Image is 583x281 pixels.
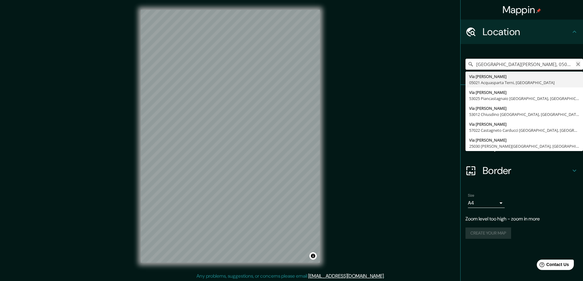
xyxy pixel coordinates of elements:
div: 53012 Chiusdino [GEOGRAPHIC_DATA], [GEOGRAPHIC_DATA] [469,111,579,117]
p: Any problems, suggestions, or concerns please email . [196,272,385,280]
canvas: Map [141,10,320,263]
a: [EMAIL_ADDRESS][DOMAIN_NAME] [308,273,384,279]
p: Zoom level too high - zoom in more [465,215,578,223]
div: Pins [461,85,583,109]
div: Layout [461,134,583,158]
div: A4 [468,198,505,208]
h4: Layout [483,140,571,152]
div: 05021 Acquasparta Terni, [GEOGRAPHIC_DATA] [469,79,579,86]
div: Via [PERSON_NAME] [469,89,579,95]
div: Via [PERSON_NAME] [469,121,579,127]
h4: Mappin [503,4,541,16]
button: Clear [576,61,581,67]
iframe: Help widget launcher [529,257,576,274]
div: 53025 Piancastagnaio [GEOGRAPHIC_DATA], [GEOGRAPHIC_DATA] [469,95,579,102]
div: Border [461,158,583,183]
div: Location [461,20,583,44]
div: 57022 Castagneto Carducci [GEOGRAPHIC_DATA], [GEOGRAPHIC_DATA] [469,127,579,133]
img: pin-icon.png [536,8,541,13]
h4: Border [483,165,571,177]
div: Via [PERSON_NAME] [469,73,579,79]
div: Style [461,109,583,134]
div: Via [PERSON_NAME] [469,137,579,143]
div: . [386,272,387,280]
button: Toggle attribution [309,252,317,260]
label: Size [468,193,474,198]
h4: Location [483,26,571,38]
input: Pick your city or area [465,59,583,70]
div: Via [PERSON_NAME] [469,105,579,111]
div: 25030 [PERSON_NAME][GEOGRAPHIC_DATA], [GEOGRAPHIC_DATA] [469,143,579,149]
